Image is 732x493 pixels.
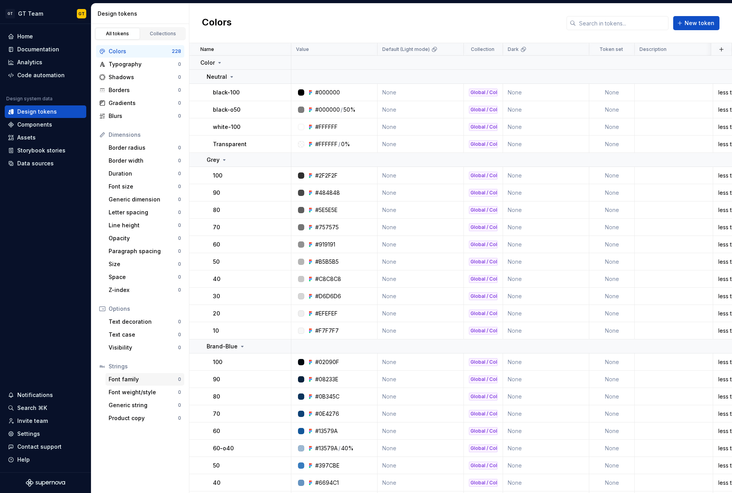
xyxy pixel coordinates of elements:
[5,453,86,466] button: Help
[338,140,340,148] div: /
[26,479,65,487] a: Supernova Logo
[109,305,181,313] div: Options
[109,112,178,120] div: Blurs
[503,457,589,474] td: None
[315,358,339,366] div: #02090F
[213,241,220,248] p: 60
[178,61,181,67] div: 0
[105,154,184,167] a: Border width0
[178,376,181,382] div: 0
[105,167,184,180] a: Duration0
[96,97,184,109] a: Gradients0
[109,183,178,190] div: Font size
[105,141,184,154] a: Border radius0
[589,84,635,101] td: None
[213,172,222,179] p: 100
[178,100,181,106] div: 0
[17,456,30,464] div: Help
[469,427,498,435] div: Global / Color
[178,87,181,93] div: 0
[469,89,498,96] div: Global / Color
[469,106,498,114] div: Global / Color
[469,123,498,131] div: Global / Color
[315,223,339,231] div: #757575
[503,184,589,201] td: None
[469,140,498,148] div: Global / Color
[471,46,494,53] p: Collection
[576,16,668,30] input: Search in tokens...
[469,327,498,335] div: Global / Color
[589,288,635,305] td: None
[178,389,181,395] div: 0
[378,236,464,253] td: None
[315,189,340,197] div: #484848
[503,118,589,136] td: None
[178,74,181,80] div: 0
[105,315,184,328] a: Text decoration0
[296,46,309,53] p: Value
[503,236,589,253] td: None
[378,201,464,219] td: None
[96,110,184,122] a: Blurs0
[17,58,42,66] div: Analytics
[315,172,338,179] div: #2F2F2F
[315,292,341,300] div: #D6D6D6
[503,253,589,270] td: None
[17,417,48,425] div: Invite team
[589,201,635,219] td: None
[382,46,430,53] p: Default (Light mode)
[109,247,178,255] div: Paragraph spacing
[109,414,178,422] div: Product copy
[378,184,464,201] td: None
[315,410,339,418] div: #0E4276
[178,170,181,177] div: 0
[178,113,181,119] div: 0
[315,206,338,214] div: #5E5E5E
[503,136,589,153] td: None
[589,422,635,440] td: None
[96,45,184,58] a: Colors228
[105,245,184,257] a: Paragraph spacing0
[503,422,589,440] td: None
[378,136,464,153] td: None
[589,305,635,322] td: None
[105,206,184,219] a: Letter spacing0
[178,222,181,228] div: 0
[5,56,86,69] a: Analytics
[5,440,86,453] button: Contact support
[5,69,86,82] a: Code automation
[109,260,178,268] div: Size
[109,196,178,203] div: Generic dimension
[109,286,178,294] div: Z-index
[589,405,635,422] td: None
[17,147,65,154] div: Storybook stories
[207,73,227,81] p: Neutral
[17,71,65,79] div: Code automation
[109,157,178,165] div: Border width
[341,106,343,114] div: /
[213,106,240,114] p: black-o50
[17,45,59,53] div: Documentation
[378,371,464,388] td: None
[589,136,635,153] td: None
[378,101,464,118] td: None
[17,391,53,399] div: Notifications
[589,219,635,236] td: None
[378,405,464,422] td: None
[109,375,178,383] div: Font family
[469,258,498,266] div: Global / Color
[109,99,178,107] div: Gradients
[17,134,36,141] div: Assets
[5,157,86,170] a: Data sources
[508,46,519,53] p: Dark
[469,393,498,401] div: Global / Color
[315,462,340,469] div: #397CBE
[105,180,184,193] a: Font size0
[503,405,589,422] td: None
[341,444,354,452] div: 40%
[105,386,184,399] a: Font weight/style0
[378,457,464,474] td: None
[178,196,181,203] div: 0
[315,89,340,96] div: #000000
[5,105,86,118] a: Design tokens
